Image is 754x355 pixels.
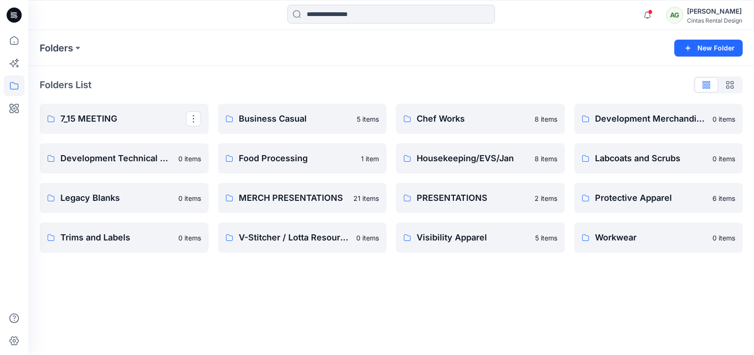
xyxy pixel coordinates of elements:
p: Development Merchandising [595,112,707,125]
a: Protective Apparel6 items [574,183,743,213]
p: 5 items [357,114,379,124]
p: 0 items [712,233,735,243]
button: New Folder [674,40,743,57]
a: Development Merchandising0 items [574,104,743,134]
a: Legacy Blanks0 items [40,183,209,213]
a: Labcoats and Scrubs0 items [574,143,743,173]
p: Trims and Labels [60,231,173,244]
p: Visibility Apparel [417,231,529,244]
p: V-Stitcher / Lotta Resources [239,231,351,244]
a: Housekeeping/EVS/Jan8 items [396,143,565,173]
p: 0 items [178,233,201,243]
p: 7_15 MEETING [60,112,186,125]
p: 5 items [535,233,557,243]
p: 8 items [535,154,557,164]
p: 0 items [178,154,201,164]
div: Cintas Rental Design [687,17,742,24]
a: MERCH PRESENTATIONS21 items [218,183,387,213]
p: PRESENTATIONS [417,191,529,205]
a: V-Stitcher / Lotta Resources0 items [218,223,387,253]
a: Chef Works8 items [396,104,565,134]
p: Workwear [595,231,707,244]
a: PRESENTATIONS2 items [396,183,565,213]
a: Business Casual5 items [218,104,387,134]
p: Protective Apparel [595,191,707,205]
p: 0 items [178,193,201,203]
a: 7_15 MEETING [40,104,209,134]
p: 6 items [712,193,735,203]
p: Labcoats and Scrubs [595,152,707,165]
p: 0 items [712,114,735,124]
p: Folders List [40,78,92,92]
p: 21 items [353,193,379,203]
p: Development Technical Design [60,152,173,165]
p: MERCH PRESENTATIONS [239,191,348,205]
a: Workwear0 items [574,223,743,253]
p: Food Processing [239,152,356,165]
p: Chef Works [417,112,529,125]
p: 2 items [535,193,557,203]
a: Trims and Labels0 items [40,223,209,253]
p: 1 item [361,154,379,164]
a: Food Processing1 item [218,143,387,173]
p: Legacy Blanks [60,191,173,205]
a: Development Technical Design0 items [40,143,209,173]
p: 0 items [356,233,379,243]
div: AG [666,7,683,24]
p: Business Casual [239,112,352,125]
p: 0 items [712,154,735,164]
p: Housekeeping/EVS/Jan [417,152,529,165]
div: [PERSON_NAME] [687,6,742,17]
p: 8 items [535,114,557,124]
a: Folders [40,41,73,55]
a: Visibility Apparel5 items [396,223,565,253]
